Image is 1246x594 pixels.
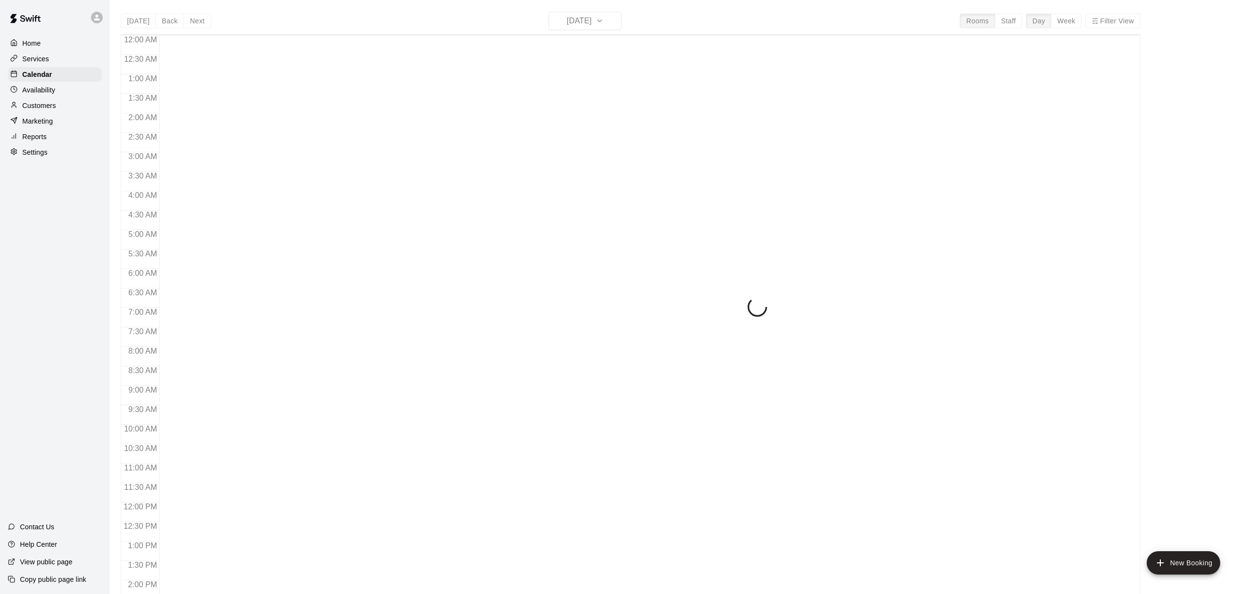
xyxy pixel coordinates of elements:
a: Customers [8,98,102,113]
span: 4:00 AM [126,191,160,199]
span: 1:30 PM [126,561,160,569]
span: 6:30 AM [126,288,160,297]
button: add [1147,551,1220,575]
span: 3:30 AM [126,172,160,180]
p: Customers [22,101,56,110]
span: 1:00 PM [126,541,160,550]
p: Help Center [20,540,57,549]
span: 2:30 AM [126,133,160,141]
p: Services [22,54,49,64]
span: 5:30 AM [126,250,160,258]
span: 7:00 AM [126,308,160,316]
p: Calendar [22,70,52,79]
p: Contact Us [20,522,55,532]
span: 9:30 AM [126,405,160,414]
span: 3:00 AM [126,152,160,161]
a: Availability [8,83,102,97]
span: 10:00 AM [122,425,160,433]
a: Calendar [8,67,102,82]
p: Marketing [22,116,53,126]
p: Availability [22,85,55,95]
span: 4:30 AM [126,211,160,219]
p: Home [22,38,41,48]
span: 8:30 AM [126,366,160,375]
p: Reports [22,132,47,142]
a: Settings [8,145,102,160]
span: 1:30 AM [126,94,160,102]
span: 10:30 AM [122,444,160,452]
span: 12:00 PM [121,503,159,511]
a: Services [8,52,102,66]
p: Settings [22,147,48,157]
span: 6:00 AM [126,269,160,277]
span: 12:00 AM [122,36,160,44]
span: 12:30 PM [121,522,159,530]
p: View public page [20,557,73,567]
span: 2:00 PM [126,580,160,589]
span: 9:00 AM [126,386,160,394]
span: 12:30 AM [122,55,160,63]
p: Copy public page link [20,575,86,584]
a: Reports [8,129,102,144]
span: 11:00 AM [122,464,160,472]
span: 1:00 AM [126,74,160,83]
span: 5:00 AM [126,230,160,238]
a: Marketing [8,114,102,128]
span: 8:00 AM [126,347,160,355]
a: Home [8,36,102,51]
span: 2:00 AM [126,113,160,122]
span: 7:30 AM [126,327,160,336]
span: 11:30 AM [122,483,160,491]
